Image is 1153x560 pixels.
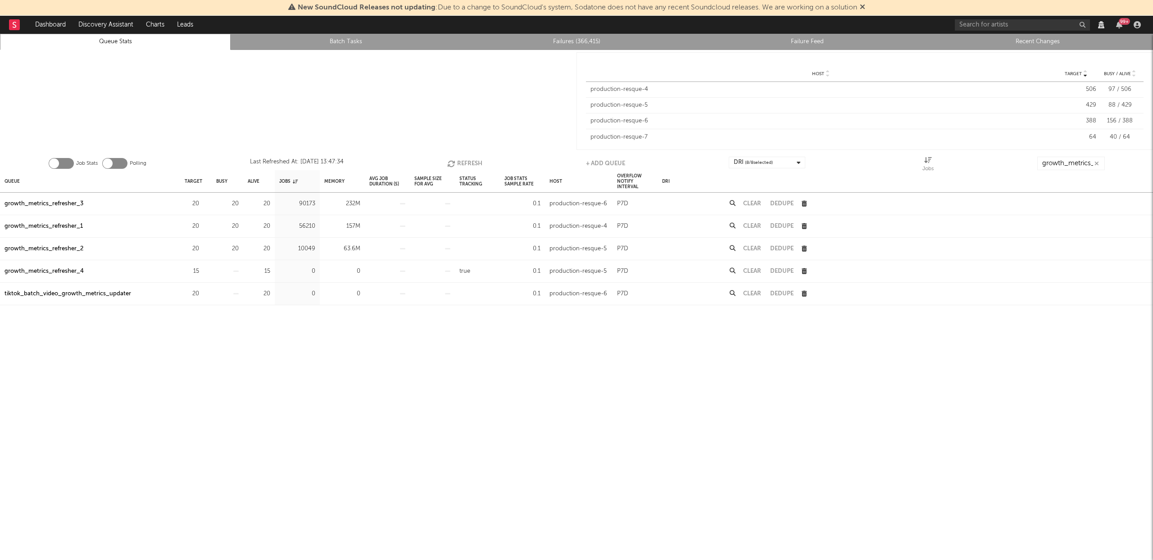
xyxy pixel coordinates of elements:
div: 90173 [279,199,315,209]
div: DRI [734,157,773,168]
div: 0.1 [504,289,540,299]
div: 0 [279,266,315,277]
div: 20 [185,199,199,209]
div: 0.1 [504,221,540,232]
button: Clear [743,223,761,229]
div: production-resque-6 [590,117,1051,126]
button: Dedupe [770,201,794,207]
button: Dedupe [770,246,794,252]
div: production-resque-6 [549,199,607,209]
div: P7D [617,289,628,299]
a: growth_metrics_refresher_4 [5,266,84,277]
div: P7D [617,199,628,209]
a: growth_metrics_refresher_3 [5,199,83,209]
div: 20 [248,199,270,209]
div: 0.1 [504,199,540,209]
div: 0 [324,289,360,299]
div: Sample Size For Avg [414,172,450,191]
button: Dedupe [770,268,794,274]
div: Overflow Notify Interval [617,172,653,191]
div: 20 [185,244,199,254]
span: Dismiss [860,4,865,11]
div: 429 [1056,101,1096,110]
div: 506 [1056,85,1096,94]
a: tiktok_batch_video_growth_metrics_updater [5,289,131,299]
div: production-resque-5 [549,266,607,277]
label: Polling [130,158,146,169]
div: Host [549,172,562,191]
div: 64 [1056,133,1096,142]
a: Dashboard [29,16,72,34]
div: Job Stats Sample Rate [504,172,540,191]
div: production-resque-4 [590,85,1051,94]
div: 157M [324,221,360,232]
div: growth_metrics_refresher_2 [5,244,83,254]
span: ( 8 / 8 selected) [745,157,773,168]
input: Search... [1037,157,1105,170]
div: 15 [248,266,270,277]
button: Dedupe [770,223,794,229]
div: Jobs [922,157,934,174]
div: Jobs [279,172,298,191]
div: 15 [185,266,199,277]
div: P7D [617,266,628,277]
div: Busy [216,172,227,191]
div: P7D [617,221,628,232]
label: Job Stats [76,158,98,169]
span: Host [812,71,824,77]
div: 88 / 429 [1101,101,1139,110]
div: 20 [248,244,270,254]
div: P7D [617,244,628,254]
button: Clear [743,268,761,274]
div: 20 [216,221,239,232]
div: Memory [324,172,345,191]
a: Batch Tasks [236,36,456,47]
a: Leads [171,16,200,34]
div: 20 [248,289,270,299]
a: Queue Stats [5,36,226,47]
div: Target [185,172,202,191]
a: growth_metrics_refresher_1 [5,221,83,232]
div: 20 [185,221,199,232]
div: 0.1 [504,244,540,254]
button: Refresh [447,157,482,170]
div: Last Refreshed At: [DATE] 13:47:34 [250,157,344,170]
div: production-resque-4 [549,221,607,232]
div: 99 + [1119,18,1130,25]
button: 99+ [1116,21,1122,28]
span: Target [1065,71,1082,77]
a: Failure Feed [697,36,917,47]
div: 20 [216,199,239,209]
div: 10049 [279,244,315,254]
a: Failures (366,415) [466,36,687,47]
div: production-resque-5 [590,101,1051,110]
button: + Add Queue [586,157,625,170]
span: : Due to a change to SoundCloud's system, Sodatone does not have any recent Soundcloud releases. ... [298,4,857,11]
div: DRI [662,172,670,191]
div: 97 / 506 [1101,85,1139,94]
div: 20 [216,244,239,254]
div: true [459,266,470,277]
div: 56210 [279,221,315,232]
div: 20 [185,289,199,299]
div: 0.1 [504,266,540,277]
button: Dedupe [770,291,794,297]
a: Charts [140,16,171,34]
input: Search for artists [955,19,1090,31]
div: 40 / 64 [1101,133,1139,142]
div: 156 / 388 [1101,117,1139,126]
div: Status Tracking [459,172,495,191]
div: 0 [279,289,315,299]
span: Busy / Alive [1104,71,1131,77]
div: 0 [324,266,360,277]
span: New SoundCloud Releases not updating [298,4,436,11]
div: Queue [5,172,20,191]
button: Clear [743,291,761,297]
div: production-resque-6 [549,289,607,299]
div: Alive [248,172,259,191]
a: Recent Changes [927,36,1148,47]
div: production-resque-7 [590,133,1051,142]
